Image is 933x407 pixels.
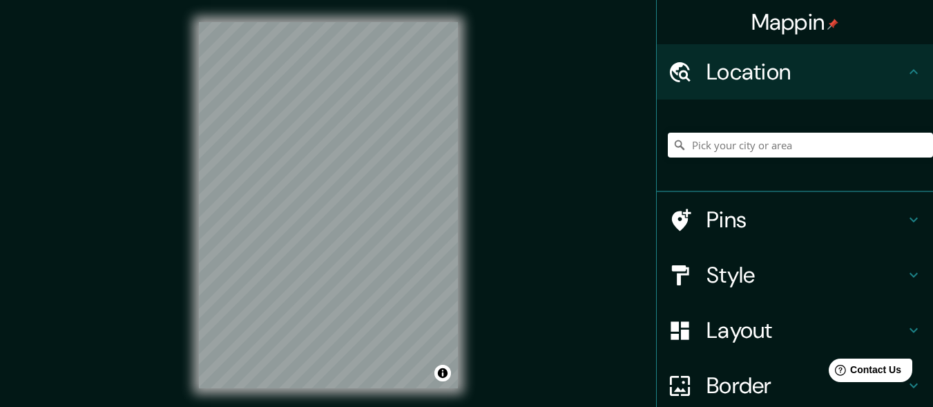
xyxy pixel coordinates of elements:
[751,8,839,36] h4: Mappin
[706,206,905,234] h4: Pins
[657,44,933,100] div: Location
[810,353,918,392] iframe: Help widget launcher
[668,133,933,158] input: Pick your city or area
[706,316,905,344] h4: Layout
[706,372,905,399] h4: Border
[657,192,933,247] div: Pins
[706,58,905,86] h4: Location
[706,261,905,289] h4: Style
[657,303,933,358] div: Layout
[657,247,933,303] div: Style
[434,365,451,381] button: Toggle attribution
[199,22,458,388] canvas: Map
[827,19,838,30] img: pin-icon.png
